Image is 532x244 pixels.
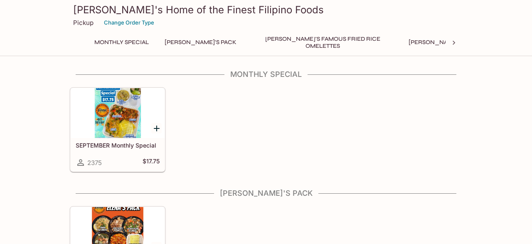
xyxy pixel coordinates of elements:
button: [PERSON_NAME]'s Famous Fried Rice Omelettes [248,37,397,48]
h5: SEPTEMBER Monthly Special [76,142,160,149]
button: [PERSON_NAME]'s Pack [160,37,241,48]
p: Pickup [73,19,94,27]
button: Change Order Type [100,16,158,29]
h5: $17.75 [143,158,160,168]
span: 2375 [87,159,102,167]
h4: [PERSON_NAME]'s Pack [70,189,462,198]
h3: [PERSON_NAME]'s Home of the Finest Filipino Foods [73,3,459,16]
button: Monthly Special [90,37,153,48]
h4: Monthly Special [70,70,462,79]
button: [PERSON_NAME]'s Mixed Plates [404,37,510,48]
div: SEPTEMBER Monthly Special [71,88,165,138]
a: SEPTEMBER Monthly Special2375$17.75 [70,88,165,172]
button: Add SEPTEMBER Monthly Special [151,123,162,133]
